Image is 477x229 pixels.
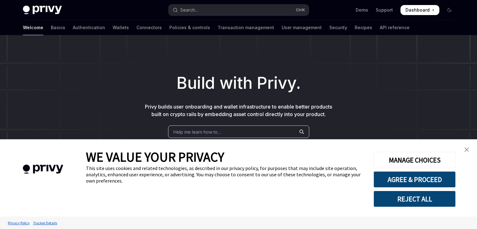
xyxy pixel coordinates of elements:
[329,20,347,35] a: Security
[136,20,162,35] a: Connectors
[145,104,332,117] span: Privy builds user onboarding and wallet infrastructure to enable better products built on crypto ...
[374,152,456,168] button: MANAGE CHOICES
[380,20,410,35] a: API reference
[460,143,473,156] a: close banner
[296,8,305,13] span: Ctrl K
[374,171,456,188] button: AGREE & PROCEED
[9,156,77,183] img: company logo
[282,20,322,35] a: User management
[374,191,456,207] button: REJECT ALL
[356,7,368,13] a: Demo
[113,20,129,35] a: Wallets
[180,6,198,14] div: Search...
[51,20,65,35] a: Basics
[86,165,364,184] div: This site uses cookies and related technologies, as described in our privacy policy, for purposes...
[6,217,31,228] a: Privacy Policy
[355,20,372,35] a: Recipes
[464,147,469,152] img: close banner
[400,5,439,15] a: Dashboard
[218,20,274,35] a: Transaction management
[444,5,454,15] button: Toggle dark mode
[173,129,221,135] span: Help me learn how to…
[168,4,309,16] button: Open search
[31,217,59,228] a: Tracker Details
[86,149,224,165] span: WE VALUE YOUR PRIVACY
[73,20,105,35] a: Authentication
[376,7,393,13] a: Support
[169,20,210,35] a: Policies & controls
[405,7,430,13] span: Dashboard
[10,71,467,95] h1: Build with Privy.
[23,6,62,14] img: dark logo
[23,20,43,35] a: Welcome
